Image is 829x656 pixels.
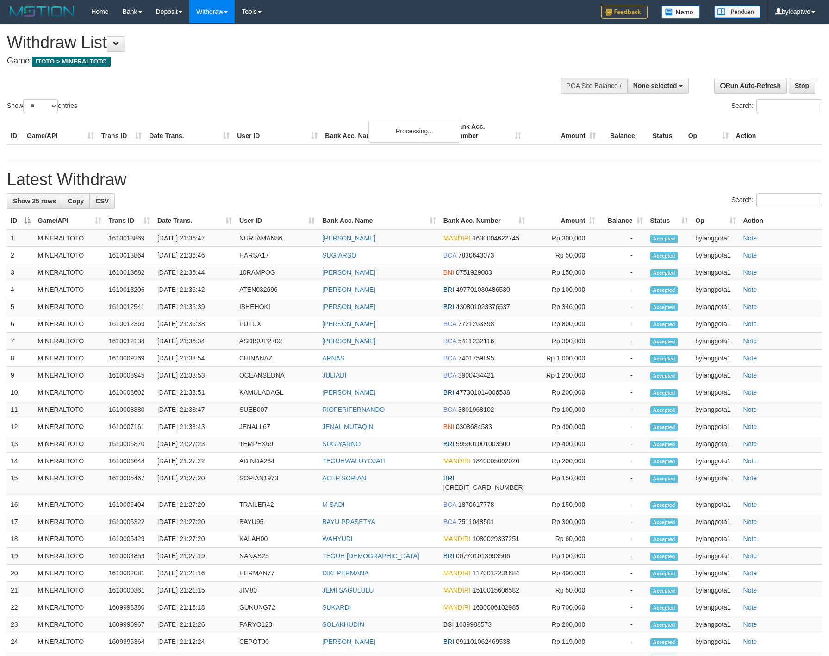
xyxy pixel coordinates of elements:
a: RIOFERIFERNANDO [322,406,385,413]
span: Copy 3801968102 to clipboard [458,406,494,413]
th: Amount [525,118,599,145]
td: 1610006404 [105,496,154,513]
th: Bank Acc. Name: activate to sort column ascending [318,212,440,229]
span: Accepted [650,303,678,311]
td: bylanggota1 [692,401,739,418]
span: Accepted [650,441,678,448]
td: MINERALTOTO [34,333,105,350]
span: BCA [443,406,456,413]
td: KALAH00 [236,530,318,548]
td: MINERALTOTO [34,281,105,298]
td: Rp 400,000 [529,418,599,435]
td: MINERALTOTO [34,315,105,333]
span: Accepted [650,286,678,294]
td: Rp 150,000 [529,264,599,281]
span: BNI [443,269,454,276]
a: Note [743,457,757,465]
th: Date Trans. [145,118,233,145]
td: 9 [7,367,34,384]
a: Stop [789,78,815,94]
td: 16 [7,496,34,513]
a: Note [743,320,757,328]
td: [DATE] 21:27:20 [154,496,236,513]
th: Op [685,118,732,145]
a: Note [743,252,757,259]
td: 14 [7,453,34,470]
td: bylanggota1 [692,384,739,401]
input: Search: [756,193,822,207]
td: [DATE] 21:36:44 [154,264,236,281]
td: 1610008380 [105,401,154,418]
td: 1610006644 [105,453,154,470]
td: 1610007161 [105,418,154,435]
a: [PERSON_NAME] [322,269,375,276]
td: 10RAMPOG [236,264,318,281]
td: 5 [7,298,34,315]
a: SUKARDI [322,604,351,611]
td: 1610012363 [105,315,154,333]
a: M SADI [322,501,344,508]
td: 1610013206 [105,281,154,298]
span: BRI [443,474,454,482]
a: Note [743,501,757,508]
a: Copy [62,193,90,209]
td: bylanggota1 [692,513,739,530]
td: 1610012541 [105,298,154,315]
td: IBHEHOKI [236,298,318,315]
a: Note [743,474,757,482]
input: Search: [756,99,822,113]
span: MANDIRI [443,535,471,542]
td: Rp 400,000 [529,435,599,453]
td: 1610008945 [105,367,154,384]
td: 1610013682 [105,264,154,281]
td: [DATE] 21:36:47 [154,229,236,247]
span: Copy 7721263898 to clipboard [458,320,494,328]
td: PUTUX [236,315,318,333]
td: bylanggota1 [692,247,739,264]
h1: Withdraw List [7,33,543,52]
a: Note [743,269,757,276]
a: TEGUHWALUYOJATI [322,457,386,465]
span: Accepted [650,406,678,414]
td: 11 [7,401,34,418]
a: JENAL MUTAQIN [322,423,373,430]
td: bylanggota1 [692,350,739,367]
td: MINERALTOTO [34,513,105,530]
span: Copy 1080029337251 to clipboard [473,535,519,542]
td: [DATE] 21:27:20 [154,530,236,548]
th: Amount: activate to sort column ascending [529,212,599,229]
span: Copy 7401759895 to clipboard [458,354,494,362]
span: Accepted [650,536,678,543]
td: [DATE] 21:36:46 [154,247,236,264]
span: Copy 497701030486530 to clipboard [456,286,510,293]
td: ADINDA234 [236,453,318,470]
a: TEGUH [DEMOGRAPHIC_DATA] [322,552,419,560]
img: panduan.png [714,6,760,18]
td: 1610004859 [105,548,154,565]
a: Note [743,621,757,628]
span: Accepted [650,501,678,509]
td: - [599,229,646,247]
td: ATEN032696 [236,281,318,298]
td: - [599,298,646,315]
td: MINERALTOTO [34,496,105,513]
td: 4 [7,281,34,298]
td: bylanggota1 [692,298,739,315]
a: ACEP SOPIAN [322,474,366,482]
td: 1610005429 [105,530,154,548]
td: [DATE] 21:27:23 [154,435,236,453]
a: JULIADI [322,372,346,379]
label: Search: [731,99,822,113]
td: bylanggota1 [692,367,739,384]
td: MINERALTOTO [34,264,105,281]
td: 1610005322 [105,513,154,530]
a: [PERSON_NAME] [322,234,375,242]
span: BCA [443,372,456,379]
span: BRI [443,303,454,310]
th: Action [732,118,822,145]
a: SOLAKHUDIN [322,621,364,628]
span: None selected [633,82,677,89]
span: Copy 3900434421 to clipboard [458,372,494,379]
td: - [599,247,646,264]
span: Copy 430801023376537 to clipboard [456,303,510,310]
